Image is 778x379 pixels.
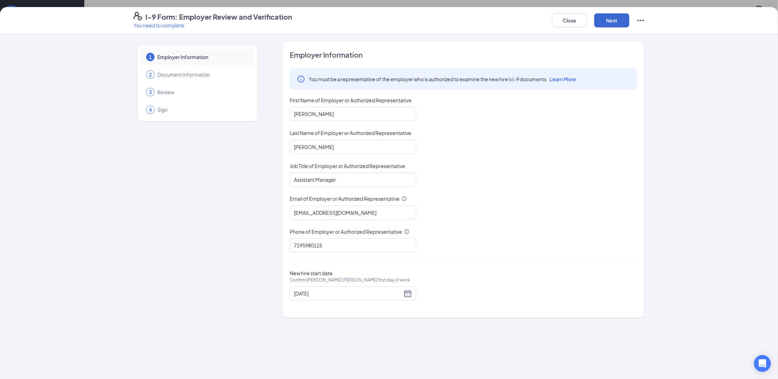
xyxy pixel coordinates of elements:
span: Review [157,89,247,96]
span: 3 [149,89,152,96]
span: New hire start date [290,270,410,291]
span: Confirm [PERSON_NAME] [PERSON_NAME] first day of work [290,277,410,284]
input: Enter your last name [290,140,416,154]
span: 4 [149,106,152,113]
span: Sign [157,106,247,113]
span: 2 [149,71,152,78]
div: Open Intercom Messenger [754,355,771,372]
svg: Ellipses [636,16,645,25]
svg: Info [297,75,305,83]
button: Next [594,13,629,27]
button: Close [552,13,587,27]
span: Document Information [157,71,247,78]
a: Learn More [548,76,576,82]
span: 1 [149,53,152,60]
span: You must be a representative of the employer who is authorized to examine the new hire's I-9 docu... [309,76,576,83]
p: You need to complete [133,22,292,29]
span: Learn More [550,76,576,82]
input: 10 digits only, e.g. "1231231234" [290,238,416,252]
input: Enter your email address [290,206,416,220]
svg: Info [401,196,407,201]
span: Phone of Employer or Authorized Representative [290,228,402,235]
span: Last Name of Employer or Authorized Representative [290,129,411,136]
svg: FormI9EVerifyIcon [133,12,142,20]
span: First Name of Employer or Authorized Representative [290,97,412,104]
h4: I-9 Form: Employer Review and Verification [145,12,292,22]
span: Employer Information [290,50,637,60]
input: Enter your first name [290,107,416,121]
svg: Info [404,229,410,235]
input: 08/26/2025 [294,290,402,297]
span: Email of Employer or Authorized Representative [290,195,400,202]
input: Enter job title [290,173,416,187]
span: Employer Information [157,53,247,60]
span: Job Title of Employer or Authorized Representative [290,162,405,169]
